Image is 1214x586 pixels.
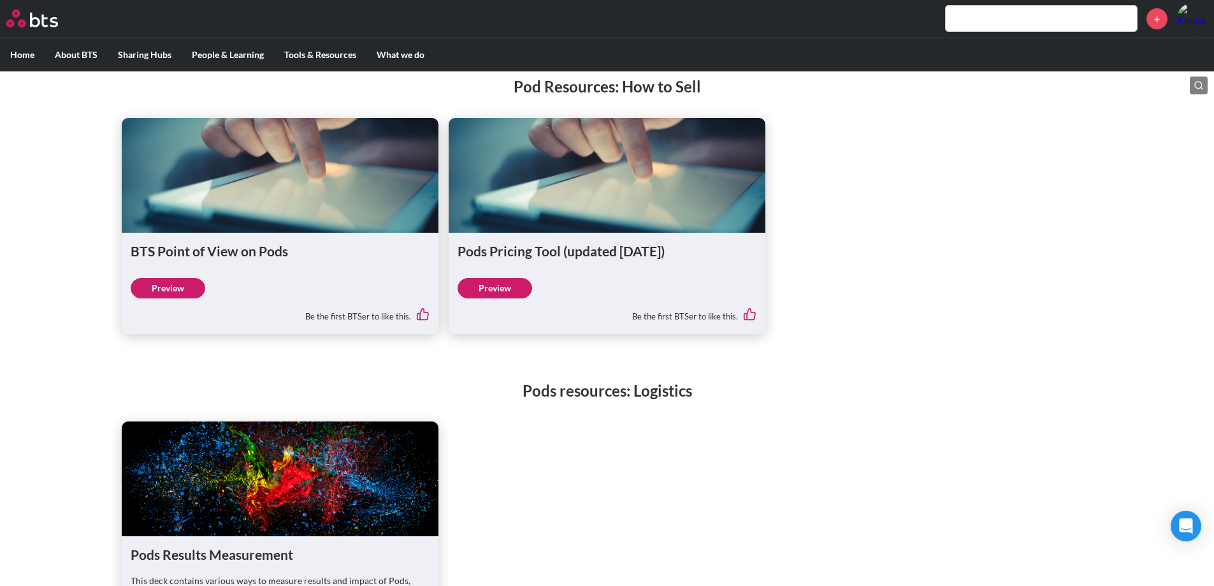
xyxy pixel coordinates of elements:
[6,10,58,27] img: BTS Logo
[131,298,430,325] div: Be the first BTSer to like this.
[458,242,756,260] h1: Pods Pricing Tool (updated [DATE])
[182,38,274,71] label: People & Learning
[131,242,430,260] h1: BTS Point of View on Pods
[366,38,435,71] label: What we do
[1177,3,1208,34] a: Profile
[274,38,366,71] label: Tools & Resources
[45,38,108,71] label: About BTS
[458,298,756,325] div: Be the first BTSer to like this.
[1171,511,1201,541] div: Open Intercom Messenger
[1177,3,1208,34] img: Kirstie Odonnell
[458,278,532,298] a: Preview
[131,278,205,298] a: Preview
[6,10,82,27] a: Go home
[1146,8,1167,29] a: +
[108,38,182,71] label: Sharing Hubs
[131,545,430,564] h1: Pods Results Measurement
